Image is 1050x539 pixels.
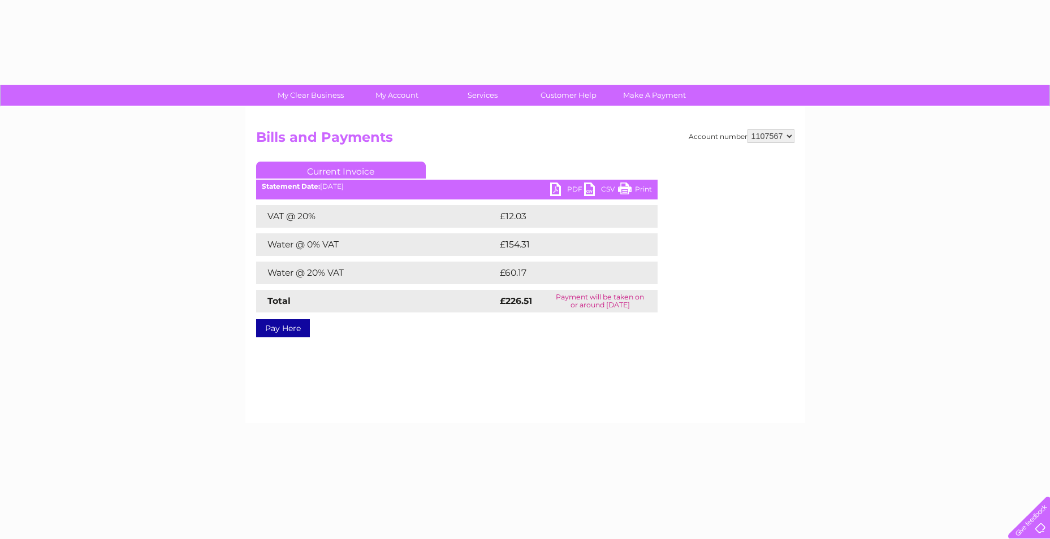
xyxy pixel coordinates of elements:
[256,262,497,284] td: Water @ 20% VAT
[350,85,443,106] a: My Account
[618,182,652,199] a: Print
[497,262,634,284] td: £60.17
[256,162,426,179] a: Current Invoice
[543,290,657,312] td: Payment will be taken on or around [DATE]
[256,182,658,190] div: [DATE]
[256,319,310,337] a: Pay Here
[267,295,291,306] strong: Total
[689,129,794,143] div: Account number
[262,182,320,190] b: Statement Date:
[550,182,584,199] a: PDF
[500,295,532,306] strong: £226.51
[608,85,701,106] a: Make A Payment
[256,129,794,151] h2: Bills and Payments
[256,205,497,228] td: VAT @ 20%
[522,85,615,106] a: Customer Help
[584,182,618,199] a: CSV
[497,233,636,256] td: £154.31
[497,205,634,228] td: £12.03
[264,85,357,106] a: My Clear Business
[436,85,529,106] a: Services
[256,233,497,256] td: Water @ 0% VAT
